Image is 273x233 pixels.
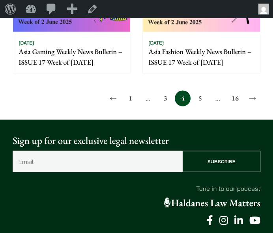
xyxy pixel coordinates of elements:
[19,40,34,46] time: [DATE]
[227,90,243,106] a: 16
[245,90,260,106] a: →
[210,90,226,106] span: …
[157,90,173,106] a: 3
[123,90,138,106] a: 1
[148,47,254,67] p: Asia Fashion Weekly News Bulletin – ISSUE 17 Week of [DATE]
[148,40,164,46] time: [DATE]
[13,133,260,148] p: Sign up for our exclusive legal newsletter
[13,183,260,193] p: Tune in to our podcast
[19,47,124,67] p: Asia Gaming Weekly News Bulletin – ISSUE 17 Week of [DATE]
[192,90,208,106] a: 5
[182,151,260,172] input: Subscribe
[164,196,260,209] a: Haldanes Law Matters
[105,90,121,106] a: ←
[13,151,182,172] input: Email
[140,90,156,106] span: …
[13,90,260,106] nav: Posts pagination
[175,90,191,106] span: 4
